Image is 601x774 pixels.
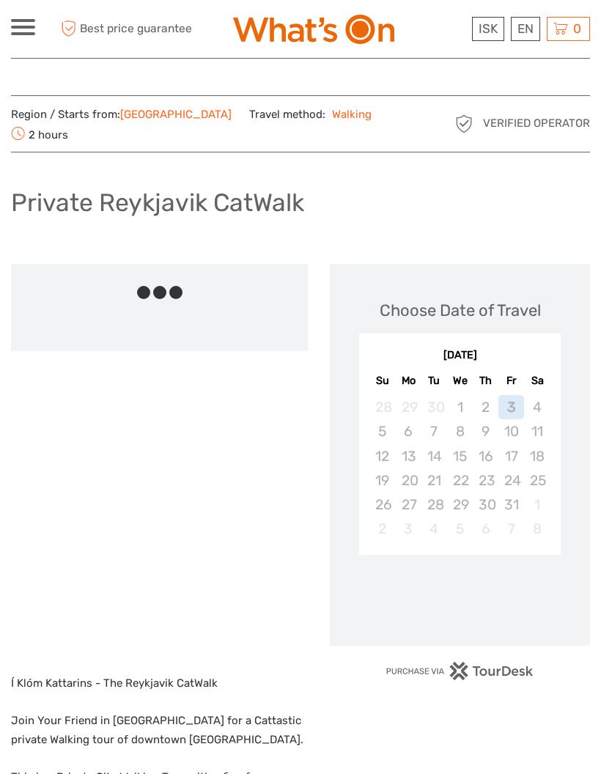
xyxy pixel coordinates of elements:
[369,468,395,493] div: Not available Sunday, October 19th, 2025
[369,517,395,541] div: Not available Sunday, November 2nd, 2025
[498,395,524,419] div: Not available Friday, October 3rd, 2025
[421,419,447,443] div: Not available Tuesday, October 7th, 2025
[325,108,372,121] a: Walking
[447,517,473,541] div: Not available Wednesday, November 5th, 2025
[524,517,550,541] div: Not available Saturday, November 8th, 2025
[11,124,68,144] span: 2 hours
[364,395,556,541] div: month 2025-10
[249,103,372,124] span: Travel method:
[447,371,473,391] div: We
[571,21,583,36] span: 0
[473,468,498,493] div: Not available Thursday, October 23rd, 2025
[396,468,421,493] div: Not available Monday, October 20th, 2025
[455,592,465,602] div: Loading...
[447,395,473,419] div: Not available Wednesday, October 1st, 2025
[233,15,394,44] img: What's On
[524,419,550,443] div: Not available Saturday, October 11th, 2025
[473,517,498,541] div: Not available Thursday, November 6th, 2025
[447,493,473,517] div: Not available Wednesday, October 29th, 2025
[369,371,395,391] div: Su
[396,517,421,541] div: Not available Monday, November 3rd, 2025
[524,468,550,493] div: Not available Saturday, October 25th, 2025
[421,444,447,468] div: Not available Tuesday, October 14th, 2025
[511,17,540,41] div: EN
[524,371,550,391] div: Sa
[498,493,524,517] div: Not available Friday, October 31st, 2025
[447,444,473,468] div: Not available Wednesday, October 15th, 2025
[380,299,541,322] div: Choose Date of Travel
[11,188,304,218] h1: Private Reykjavik CatWalk
[396,371,421,391] div: Mo
[11,107,232,122] span: Region / Starts from:
[473,444,498,468] div: Not available Thursday, October 16th, 2025
[524,493,550,517] div: Not available Saturday, November 1st, 2025
[359,348,561,364] div: [DATE]
[483,116,590,131] span: Verified Operator
[479,21,498,36] span: ISK
[498,444,524,468] div: Not available Friday, October 17th, 2025
[396,493,421,517] div: Not available Monday, October 27th, 2025
[57,17,192,41] span: Best price guarantee
[396,444,421,468] div: Not available Monday, October 13th, 2025
[421,493,447,517] div: Not available Tuesday, October 28th, 2025
[369,493,395,517] div: Not available Sunday, October 26th, 2025
[421,517,447,541] div: Not available Tuesday, November 4th, 2025
[386,662,534,680] img: PurchaseViaTourDesk.png
[498,468,524,493] div: Not available Friday, October 24th, 2025
[498,371,524,391] div: Fr
[421,468,447,493] div: Not available Tuesday, October 21st, 2025
[473,419,498,443] div: Not available Thursday, October 9th, 2025
[369,444,395,468] div: Not available Sunday, October 12th, 2025
[473,371,498,391] div: Th
[498,517,524,541] div: Not available Friday, November 7th, 2025
[447,419,473,443] div: Not available Wednesday, October 8th, 2025
[473,493,498,517] div: Not available Thursday, October 30th, 2025
[369,419,395,443] div: Not available Sunday, October 5th, 2025
[452,112,476,136] img: verified_operator_grey_128.png
[369,395,395,419] div: Not available Sunday, September 28th, 2025
[421,371,447,391] div: Tu
[524,444,550,468] div: Not available Saturday, October 18th, 2025
[421,395,447,419] div: Not available Tuesday, September 30th, 2025
[524,395,550,419] div: Not available Saturday, October 4th, 2025
[396,395,421,419] div: Not available Monday, September 29th, 2025
[396,419,421,443] div: Not available Monday, October 6th, 2025
[498,419,524,443] div: Not available Friday, October 10th, 2025
[120,108,232,121] a: [GEOGRAPHIC_DATA]
[447,468,473,493] div: Not available Wednesday, October 22nd, 2025
[473,395,498,419] div: Not available Thursday, October 2nd, 2025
